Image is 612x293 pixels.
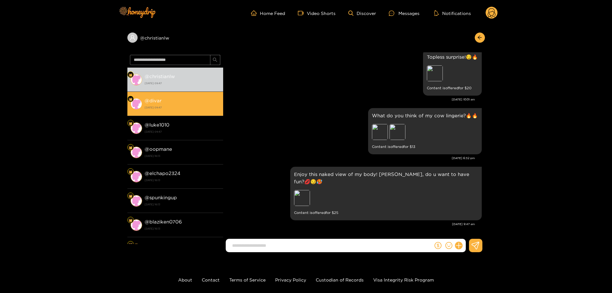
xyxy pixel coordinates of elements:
img: Fan Level [129,121,132,125]
button: arrow-left [475,33,485,43]
p: Enjoy this naked view of my body! [PERSON_NAME], do u want to have fun?💋😏🥵 [294,171,478,185]
img: conversation [131,74,142,85]
img: Fan Level [129,218,132,222]
strong: @ oopmane [145,146,172,152]
a: Visa Integrity Risk Program [373,277,434,282]
span: arrow-left [477,35,482,40]
p: Topless surprise!😏🔥 [427,53,478,61]
a: Contact [202,277,220,282]
div: [DATE] 9:47 am [226,222,475,226]
img: Fan Level [129,146,132,150]
a: Discover [348,11,376,16]
strong: [DATE] 09:47 [145,129,220,135]
strong: @ divar [145,98,162,103]
img: Fan Level [129,170,132,174]
span: search [213,57,217,63]
small: Content is offered for $ 20 [427,84,478,92]
img: conversation [131,147,142,158]
a: About [178,277,192,282]
div: Sep. 17, 9:47 am [290,167,482,220]
strong: [DATE] 16:13 [145,201,220,207]
button: search [210,55,220,65]
span: video-camera [298,10,307,16]
small: Content is offered for $ 25 [294,209,478,216]
strong: @ christianlw [145,74,175,79]
div: [DATE] 10:01 am [226,97,475,102]
span: dollar [434,242,442,249]
div: @christianlw [127,33,223,43]
strong: [DATE] 16:13 [145,177,220,183]
img: Fan Level [129,194,132,198]
span: smile [445,242,452,249]
img: Fan Level [129,73,132,77]
div: Sep. 16, 6:32 pm [368,108,482,154]
strong: @ luke1010 [145,122,170,128]
strong: [DATE] 09:47 [145,105,220,110]
img: conversation [131,219,142,231]
strong: @ blaziken0706 [145,219,182,224]
div: [DATE] 6:32 pm [226,156,475,160]
strong: [DATE] 16:13 [145,226,220,231]
strong: @ bhaijaan [145,243,170,249]
p: What do you think of my cow lingerie?🔥🔥 [372,112,478,119]
strong: @ spunkingup [145,195,177,200]
a: Video Shorts [298,10,336,16]
div: Sep. 16, 10:01 am [423,49,482,96]
img: Fan Level [129,243,132,246]
img: conversation [131,195,142,207]
button: dollar [433,241,443,250]
small: Content is offered for $ 13 [372,143,478,150]
img: Fan Level [129,97,132,101]
strong: [DATE] 09:47 [145,80,220,86]
button: Notifications [432,10,473,16]
strong: [DATE] 16:13 [145,153,220,159]
a: Terms of Service [229,277,266,282]
img: conversation [131,171,142,182]
img: conversation [131,244,142,255]
strong: @ elchapo2324 [145,171,180,176]
img: conversation [131,98,142,110]
a: Privacy Policy [275,277,306,282]
span: home [251,10,260,16]
div: Messages [389,10,419,17]
a: Custodian of Records [316,277,364,282]
img: conversation [131,122,142,134]
span: user [130,35,135,40]
a: Home Feed [251,10,285,16]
